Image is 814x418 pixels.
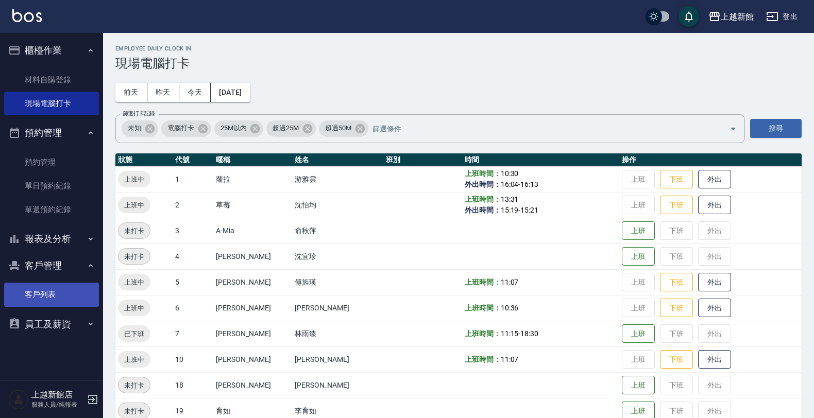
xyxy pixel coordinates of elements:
[501,195,519,203] span: 13:31
[698,350,731,369] button: 外出
[465,169,501,178] b: 上班時間：
[292,346,384,372] td: [PERSON_NAME]
[173,346,213,372] td: 10
[266,120,316,137] div: 超過25M
[118,277,150,288] span: 上班中
[622,221,655,240] button: 上班
[173,218,213,243] td: 3
[465,329,501,338] b: 上班時間：
[660,350,693,369] button: 下班
[213,166,292,192] td: 蘿拉
[4,92,99,115] a: 現場電腦打卡
[118,380,150,391] span: 未打卡
[501,169,519,178] span: 10:30
[31,400,84,409] p: 服務人員/純報表
[123,110,155,117] label: 篩選打卡記錄
[214,123,253,133] span: 25M以內
[292,153,384,167] th: 姓名
[115,83,147,102] button: 前天
[698,196,731,215] button: 外出
[721,10,754,23] div: 上越新館
[750,119,802,138] button: 搜尋
[619,153,802,167] th: 操作
[462,192,619,218] td: -
[520,329,538,338] span: 18:30
[465,206,501,214] b: 外出時間：
[118,406,150,416] span: 未打卡
[370,119,711,137] input: 篩選條件
[465,180,501,188] b: 外出時間：
[292,166,384,192] td: 游雅雲
[292,243,384,269] td: 沈宜珍
[698,299,731,318] button: 外出
[266,123,305,133] span: 超過25M
[213,153,292,167] th: 暱稱
[465,304,501,312] b: 上班時間：
[118,174,150,185] span: 上班中
[520,206,538,214] span: 15:21
[173,321,213,346] td: 7
[465,355,501,363] b: 上班時間：
[173,243,213,269] td: 4
[292,218,384,243] td: 俞秋萍
[8,389,29,410] img: Person
[501,206,519,214] span: 15:19
[704,6,758,27] button: 上越新館
[501,278,519,286] span: 11:07
[214,120,264,137] div: 25M以內
[4,198,99,221] a: 單週預約紀錄
[173,153,213,167] th: 代號
[383,153,462,167] th: 班別
[660,299,693,318] button: 下班
[173,166,213,192] td: 1
[4,174,99,198] a: 單日預約紀錄
[173,295,213,321] td: 6
[161,123,200,133] span: 電腦打卡
[213,295,292,321] td: [PERSON_NAME]
[147,83,179,102] button: 昨天
[4,252,99,279] button: 客戶管理
[292,192,384,218] td: 沈怡均
[122,123,147,133] span: 未知
[660,273,693,292] button: 下班
[501,304,519,312] span: 10:36
[292,269,384,295] td: 傅旌瑛
[115,56,802,71] h3: 現場電腦打卡
[462,321,619,346] td: -
[4,283,99,306] a: 客戶列表
[31,390,84,400] h5: 上越新館店
[4,225,99,252] button: 報表及分析
[213,218,292,243] td: A-Mia
[698,273,731,292] button: 外出
[213,269,292,295] td: [PERSON_NAME]
[679,6,699,27] button: save
[213,346,292,372] td: [PERSON_NAME]
[501,180,519,188] span: 16:04
[319,120,368,137] div: 超過50M
[4,119,99,146] button: 預約管理
[319,123,358,133] span: 超過50M
[462,153,619,167] th: 時間
[698,170,731,189] button: 外出
[213,372,292,398] td: [PERSON_NAME]
[161,120,211,137] div: 電腦打卡
[292,295,384,321] td: [PERSON_NAME]
[213,243,292,269] td: [PERSON_NAME]
[465,195,501,203] b: 上班時間：
[213,321,292,346] td: [PERSON_NAME]
[213,192,292,218] td: 草莓
[465,278,501,286] b: 上班時間：
[211,83,250,102] button: [DATE]
[173,372,213,398] td: 18
[660,196,693,215] button: 下班
[122,120,158,137] div: 未知
[501,355,519,363] span: 11:07
[292,372,384,398] td: [PERSON_NAME]
[12,9,42,22] img: Logo
[118,328,150,339] span: 已下班
[118,200,150,211] span: 上班中
[622,247,655,266] button: 上班
[4,37,99,64] button: 櫃檯作業
[501,329,519,338] span: 11:15
[118,303,150,313] span: 上班中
